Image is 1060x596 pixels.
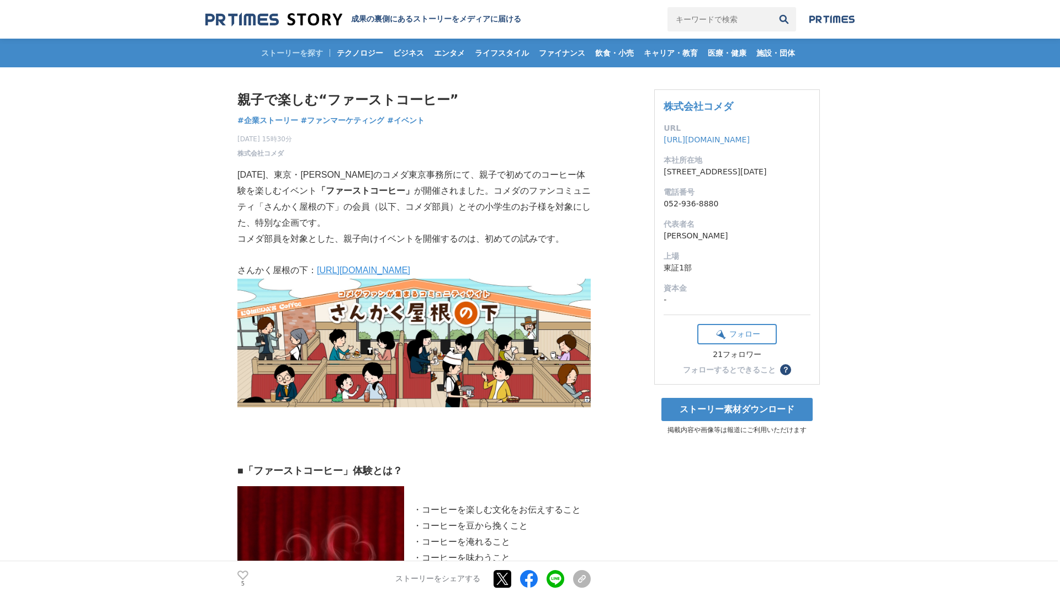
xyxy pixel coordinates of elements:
[387,115,425,126] a: #イベント
[237,534,591,550] p: ・コーヒーを淹れること
[664,198,810,210] dd: 052-936-8880
[237,550,591,566] p: ・コーヒーを味わうこと
[664,166,810,178] dd: [STREET_ADDRESS][DATE]
[237,134,292,144] span: [DATE] 15時30分
[664,135,750,144] a: [URL][DOMAIN_NAME]
[237,502,591,518] p: ・コーヒーを楽しむ文化をお伝えすること
[752,48,799,58] span: 施設・団体
[591,48,638,58] span: 飲食・小売
[389,48,428,58] span: ビジネス
[664,123,810,134] dt: URL
[237,263,591,279] p: さんかく屋根の下：
[237,465,402,476] strong: ■「ファーストコーヒー」体験とは？
[809,15,855,24] img: prtimes
[683,366,776,374] div: フォローするとできること
[389,39,428,67] a: ビジネス
[697,350,777,360] div: 21フォロワー
[351,14,521,24] h2: 成果の裏側にあるストーリーをメディアに届ける
[664,294,810,306] dd: -
[697,324,777,344] button: フォロー
[205,12,342,27] img: 成果の裏側にあるストーリーをメディアに届ける
[664,187,810,198] dt: 電話番号
[664,230,810,242] dd: [PERSON_NAME]
[470,48,533,58] span: ライフスタイル
[237,115,298,125] span: #企業ストーリー
[205,12,521,27] a: 成果の裏側にあるストーリーをメディアに届ける 成果の裏側にあるストーリーをメディアに届ける
[395,574,480,584] p: ストーリーをシェアする
[430,48,469,58] span: エンタメ
[237,167,591,231] p: [DATE]、東京・[PERSON_NAME]のコメダ東京事務所にて、親子で初めてのコーヒー体験を楽しむイベント が開催されました。コメダのファンコミュニティ「さんかく屋根の下」の会員（以下、コ...
[237,279,591,407] img: thumbnail_293c5ab0-9e76-11f0-ab84-cdc61b1ee65a.png
[752,39,799,67] a: 施設・団体
[470,39,533,67] a: ライフスタイル
[237,115,298,126] a: #企業ストーリー
[591,39,638,67] a: 飲食・小売
[237,89,591,110] h1: 親子で楽しむ“ファーストコーヒー”
[661,398,813,421] a: ストーリー素材ダウンロード
[780,364,791,375] button: ？
[237,518,591,534] p: ・コーヒーを豆から挽くこと
[654,425,820,435] p: 掲載内容や画像等は報道にご利用いただけます
[664,262,810,274] dd: 東証1部
[639,39,702,67] a: キャリア・教育
[237,581,248,587] p: 5
[301,115,385,126] a: #ファンマーケティング
[782,366,789,374] span: ？
[430,39,469,67] a: エンタメ
[332,48,388,58] span: テクノロジー
[639,48,702,58] span: キャリア・教育
[772,7,796,31] button: 検索
[703,48,751,58] span: 医療・健康
[237,231,591,247] p: コメダ部員を対象とした、親子向けイベントを開催するのは、初めての試みです。
[237,148,284,158] a: 株式会社コメダ
[664,251,810,262] dt: 上場
[703,39,751,67] a: 医療・健康
[667,7,772,31] input: キーワードで検索
[534,48,590,58] span: ファイナンス
[387,115,425,125] span: #イベント
[332,39,388,67] a: テクノロジー
[534,39,590,67] a: ファイナンス
[664,155,810,166] dt: 本社所在地
[664,100,733,112] a: 株式会社コメダ
[664,283,810,294] dt: 資本金
[301,115,385,125] span: #ファンマーケティング
[317,186,414,195] strong: 「ファーストコーヒー」
[664,219,810,230] dt: 代表者名
[317,265,410,275] a: [URL][DOMAIN_NAME]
